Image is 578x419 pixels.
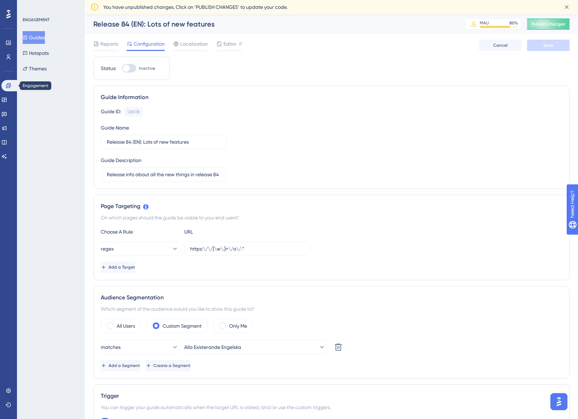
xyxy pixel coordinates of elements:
span: Alla Existerande Engelska [184,343,241,351]
label: Only Me [229,322,247,330]
span: Configuration [134,40,165,48]
span: Add a Segment [109,363,140,368]
div: Guide ID: [101,107,121,116]
input: yourwebsite.com/path [190,245,304,253]
span: Cancel [493,42,508,48]
div: You can trigger your guide automatically when the target URL is visited, and/or use the custom tr... [101,403,562,412]
span: Need Help? [17,2,44,10]
div: 126018 [127,109,140,115]
span: Create a Segment [153,363,191,368]
div: Page Targeting [101,202,562,211]
div: Guide Name [101,124,129,132]
button: Themes [23,62,47,75]
iframe: UserGuiding AI Assistant Launcher [548,391,570,412]
span: Publish Changes [531,21,565,27]
div: On which pages should the guide be visible to your end users? [101,213,562,222]
span: regex [101,245,114,253]
input: Type your Guide’s Description here [107,171,221,178]
span: Editor [223,40,237,48]
div: Audience Segmentation [101,293,562,302]
span: matches [101,343,121,351]
button: Hotspots [23,47,49,59]
div: MAU [480,20,489,26]
div: Trigger [101,392,562,400]
span: Add a Target [109,264,135,270]
button: Guides [23,31,45,44]
input: Type your Guide’s Name here [107,138,221,146]
div: Which segment of the audience would you like to show this guide to? [101,305,562,313]
div: Release 84 (EN): Lots of new features [93,19,447,29]
div: Guide Description [101,156,141,165]
div: ENGAGEMENT [23,17,49,23]
button: Cancel [479,40,521,51]
span: Save [543,42,553,48]
div: Guide Information [101,93,562,102]
label: All Users [117,322,135,330]
span: Localization [180,40,208,48]
div: Status: [101,64,116,73]
span: You have unpublished changes. Click on ‘PUBLISH CHANGES’ to update your code. [103,3,287,11]
button: matches [101,340,179,354]
button: Add a Segment [101,360,140,371]
span: Inactive [139,65,155,71]
button: Save [527,40,570,51]
button: Create a Segment [146,360,191,371]
button: Publish Changes [527,18,570,30]
label: Custom Segment [163,322,202,330]
button: regex [101,242,179,256]
div: Choose A Rule [101,228,179,236]
button: Add a Target [101,262,135,273]
div: 80 % [509,20,518,26]
div: URL [184,228,262,236]
span: Reports [100,40,118,48]
button: Alla Existerande Engelska [184,340,326,354]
